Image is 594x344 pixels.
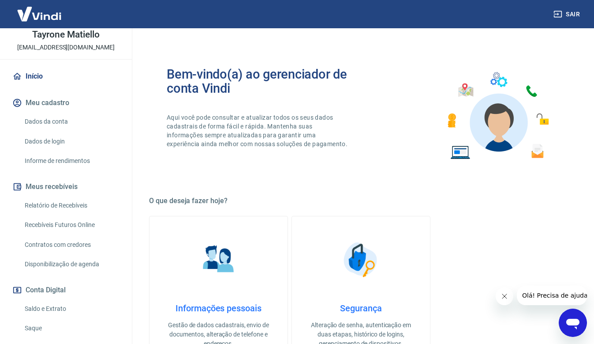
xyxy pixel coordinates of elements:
a: Dados de login [21,132,121,151]
img: Segurança [339,238,383,282]
iframe: Botão para abrir a janela de mensagens [559,309,587,337]
span: Olá! Precisa de ajuda? [5,6,74,13]
p: Aqui você pode consultar e atualizar todos os seus dados cadastrais de forma fácil e rápida. Mant... [167,113,349,148]
button: Meus recebíveis [11,177,121,197]
a: Recebíveis Futuros Online [21,216,121,234]
p: [EMAIL_ADDRESS][DOMAIN_NAME] [17,43,115,52]
iframe: Fechar mensagem [496,287,513,305]
a: Saque [21,319,121,337]
a: Disponibilização de agenda [21,255,121,273]
button: Sair [552,6,583,23]
h5: O que deseja fazer hoje? [149,197,573,205]
h4: Informações pessoais [164,303,273,314]
button: Meu cadastro [11,93,121,113]
button: Conta Digital [11,280,121,300]
img: Imagem de um avatar masculino com diversos icones exemplificando as funcionalidades do gerenciado... [440,67,555,165]
a: Informe de rendimentos [21,152,121,170]
img: Vindi [11,0,68,27]
img: Informações pessoais [197,238,241,282]
a: Dados da conta [21,113,121,131]
iframe: Mensagem da empresa [517,286,587,305]
a: Saldo e Extrato [21,300,121,318]
p: Tayrone Matiello [32,30,99,39]
a: Contratos com credores [21,236,121,254]
a: Relatório de Recebíveis [21,197,121,215]
h2: Bem-vindo(a) ao gerenciador de conta Vindi [167,67,361,95]
h4: Segurança [306,303,416,314]
a: Início [11,67,121,86]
